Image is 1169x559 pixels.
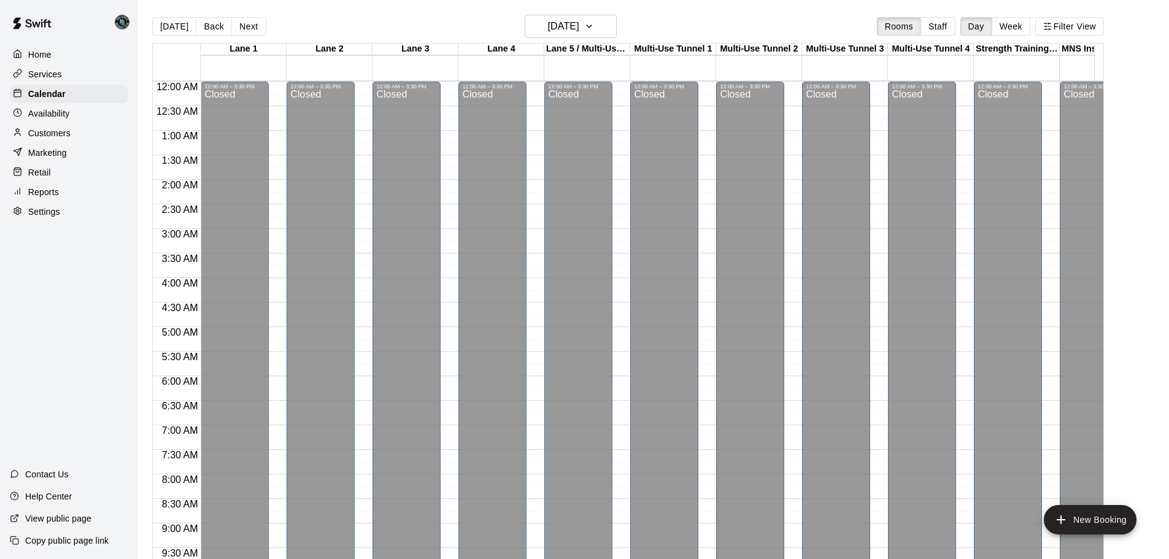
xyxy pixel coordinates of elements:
span: 8:00 AM [159,474,201,485]
div: 12:00 AM – 3:30 PM [978,83,1038,90]
span: 2:00 AM [159,180,201,190]
div: MNS Instructor Tunnel [1060,44,1146,55]
a: Services [10,65,128,83]
button: Staff [920,17,955,36]
div: Multi-Use Tunnel 2 [716,44,802,55]
div: Multi-Use Tunnel 3 [802,44,888,55]
div: Danny Lake [112,10,138,34]
img: Danny Lake [115,15,129,29]
span: 6:00 AM [159,376,201,387]
a: Availability [10,104,128,123]
button: [DATE] [152,17,196,36]
a: Settings [10,202,128,221]
span: 3:30 AM [159,253,201,264]
a: Reports [10,183,128,201]
span: 1:30 AM [159,155,201,166]
p: Contact Us [25,468,69,480]
span: 7:30 AM [159,450,201,460]
p: Copy public page link [25,534,109,547]
span: 4:30 AM [159,303,201,313]
button: add [1044,505,1136,534]
p: Calendar [28,88,66,100]
p: Settings [28,206,60,218]
div: Lane 3 [372,44,458,55]
div: 12:00 AM – 3:30 PM [204,83,265,90]
span: 12:30 AM [153,106,201,117]
div: Strength Training Room [974,44,1060,55]
div: Lane 2 [287,44,372,55]
p: Marketing [28,147,67,159]
span: 5:30 AM [159,352,201,362]
div: 12:00 AM – 3:30 PM [290,83,351,90]
p: Retail [28,166,51,179]
div: Multi-Use Tunnel 4 [888,44,974,55]
a: Marketing [10,144,128,162]
div: 12:00 AM – 3:30 PM [548,83,609,90]
div: Multi-Use Tunnel 1 [630,44,716,55]
p: Services [28,68,62,80]
button: Filter View [1035,17,1104,36]
button: Rooms [877,17,921,36]
span: 4:00 AM [159,278,201,288]
div: 12:00 AM – 3:30 PM [806,83,866,90]
span: 9:30 AM [159,548,201,558]
button: Back [196,17,232,36]
div: 12:00 AM – 3:30 PM [720,83,781,90]
p: Help Center [25,490,72,503]
div: 12:00 AM – 3:30 PM [1063,83,1124,90]
span: 7:00 AM [159,425,201,436]
p: Customers [28,127,71,139]
div: Lane 4 [458,44,544,55]
button: Day [960,17,992,36]
div: 12:00 AM – 3:30 PM [892,83,952,90]
h6: [DATE] [548,18,579,35]
span: 12:00 AM [153,82,201,92]
div: 12:00 AM – 3:30 PM [634,83,695,90]
a: Retail [10,163,128,182]
button: [DATE] [525,15,617,38]
a: Home [10,45,128,64]
span: 5:00 AM [159,327,201,337]
button: Week [992,17,1030,36]
div: Lane 5 / Multi-Use Tunnel 5 [544,44,630,55]
span: 6:30 AM [159,401,201,411]
a: Customers [10,124,128,142]
span: 1:00 AM [159,131,201,141]
a: Calendar [10,85,128,103]
span: 3:00 AM [159,229,201,239]
p: Availability [28,107,70,120]
p: View public page [25,512,91,525]
button: Next [231,17,266,36]
div: 12:00 AM – 3:30 PM [376,83,437,90]
div: 12:00 AM – 3:30 PM [462,83,523,90]
span: 9:00 AM [159,523,201,534]
p: Home [28,48,52,61]
p: Reports [28,186,59,198]
div: Lane 1 [201,44,287,55]
span: 2:30 AM [159,204,201,215]
span: 8:30 AM [159,499,201,509]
